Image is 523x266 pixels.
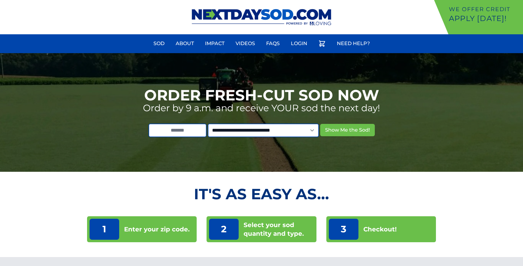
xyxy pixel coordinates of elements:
a: About [172,36,198,51]
h1: Order Fresh-Cut Sod Now [144,88,379,103]
a: Sod [150,36,168,51]
p: Select your sod quantity and type. [244,221,314,238]
a: Impact [201,36,228,51]
p: Checkout! [363,225,397,234]
p: Apply [DATE]! [449,14,521,23]
a: FAQs [262,36,283,51]
p: We offer Credit [449,5,521,14]
p: Order by 9 a.m. and receive YOUR sod the next day! [143,103,380,114]
a: Videos [232,36,259,51]
p: 2 [209,219,239,240]
p: Enter your zip code. [124,225,190,234]
a: Need Help? [333,36,374,51]
p: 3 [329,219,358,240]
p: 1 [90,219,119,240]
button: Show Me the Sod! [320,124,375,136]
h2: It's as Easy As... [87,187,436,201]
a: Login [287,36,311,51]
